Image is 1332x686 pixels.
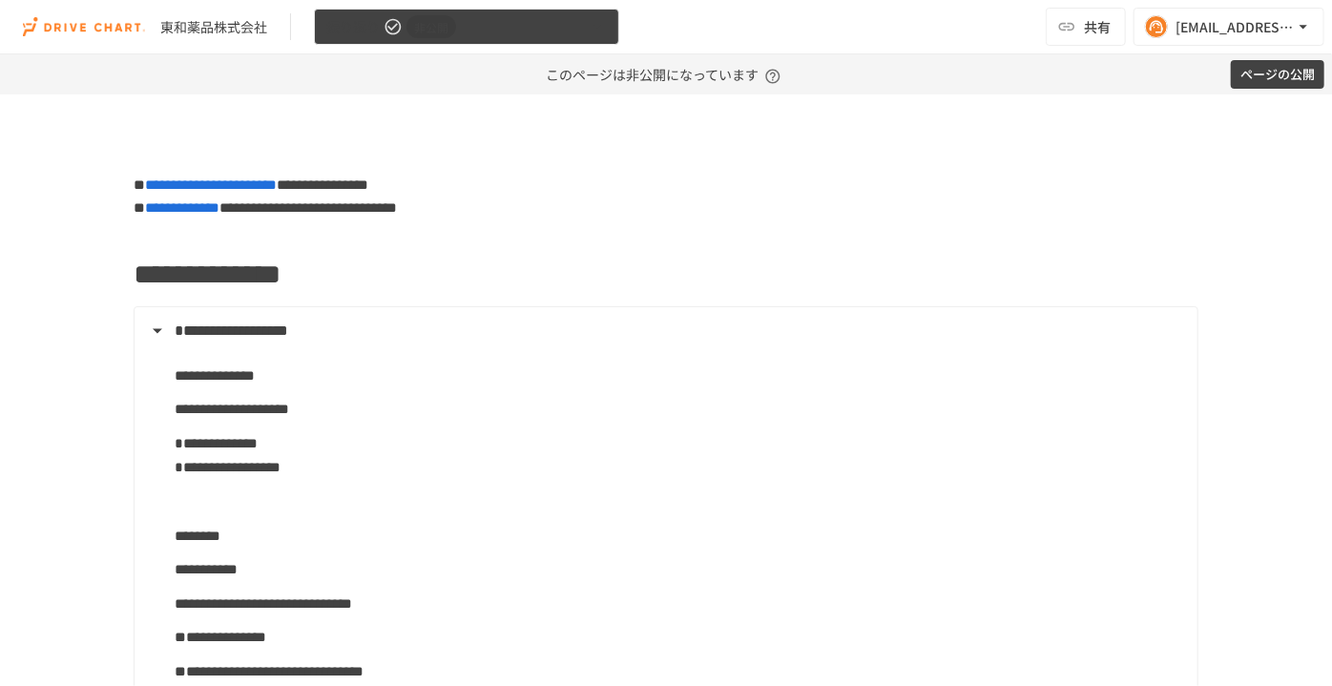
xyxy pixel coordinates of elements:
button: 共有 [1046,8,1126,46]
span: 非公開 [406,17,456,37]
button: 振り返り非公開 [314,9,619,46]
button: [EMAIL_ADDRESS][DOMAIN_NAME] [1134,8,1324,46]
div: 東和薬品株式会社 [160,17,267,37]
p: このページは非公開になっています [547,54,786,94]
div: [EMAIL_ADDRESS][DOMAIN_NAME] [1176,15,1294,39]
span: 振り返り [326,15,380,39]
span: 共有 [1084,16,1111,37]
button: ページの公開 [1231,60,1324,90]
img: i9VDDS9JuLRLX3JIUyK59LcYp6Y9cayLPHs4hOxMB9W [23,11,145,42]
